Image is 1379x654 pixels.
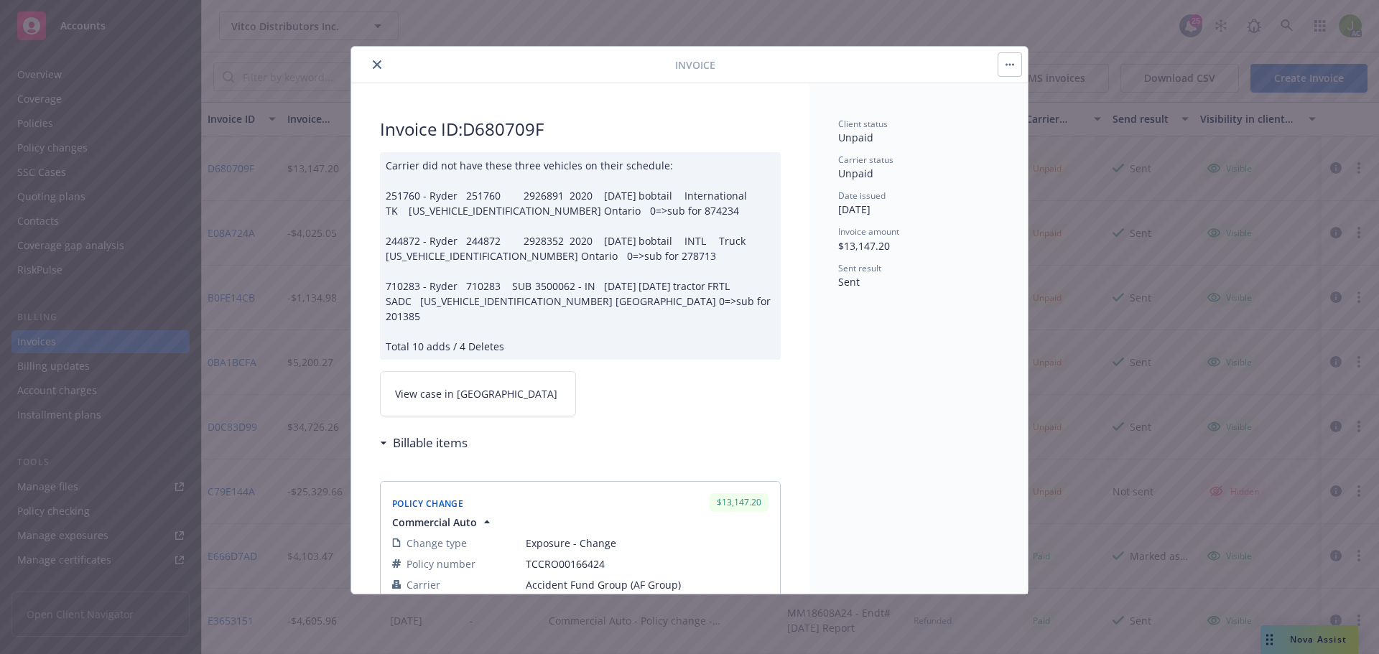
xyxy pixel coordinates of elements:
span: Sent result [838,262,881,274]
span: Invoice [675,57,715,73]
span: Policy Change [392,497,463,510]
span: TCCRO00166424 [526,556,769,571]
span: Commercial Auto [392,515,477,530]
span: Invoice amount [838,225,899,238]
span: Sent [838,275,860,289]
span: [DATE] [838,202,870,216]
span: Unpaid [838,131,873,144]
span: Carrier status [838,154,893,166]
span: Exposure - Change [526,536,769,551]
span: View case in [GEOGRAPHIC_DATA] [395,386,557,401]
span: Policy number [407,556,475,571]
span: Client status [838,118,888,130]
span: Accident Fund Group (AF Group) [526,577,769,592]
span: Unpaid [838,167,873,180]
button: close [368,56,386,73]
span: Carrier [407,577,440,592]
button: Commercial Auto [392,515,494,530]
h2: Invoice ID: D680709F [380,118,781,141]
span: Change type [407,536,467,551]
span: Date issued [838,190,886,202]
div: $13,147.20 [710,493,769,511]
div: Billable items [380,434,468,452]
h3: Billable items [393,434,468,452]
a: View case in [GEOGRAPHIC_DATA] [380,371,576,416]
span: $13,147.20 [838,239,890,253]
div: Carrier did not have these three vehicles on their schedule: 251760 - Ryder 251760 2926891 2020 [... [380,152,781,360]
